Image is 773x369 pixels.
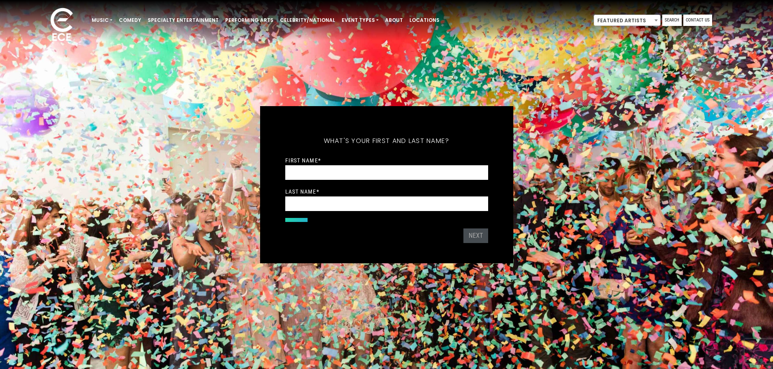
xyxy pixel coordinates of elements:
[277,13,338,27] a: Celebrity/National
[683,15,712,26] a: Contact Us
[338,13,382,27] a: Event Types
[406,13,443,27] a: Locations
[144,13,222,27] a: Specialty Entertainment
[594,15,660,26] span: Featured Artists
[285,157,321,164] label: First Name
[662,15,682,26] a: Search
[116,13,144,27] a: Comedy
[382,13,406,27] a: About
[88,13,116,27] a: Music
[222,13,277,27] a: Performing Arts
[285,126,488,156] h5: What's your first and last name?
[594,15,661,26] span: Featured Artists
[285,188,319,195] label: Last Name
[41,6,82,45] img: ece_new_logo_whitev2-1.png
